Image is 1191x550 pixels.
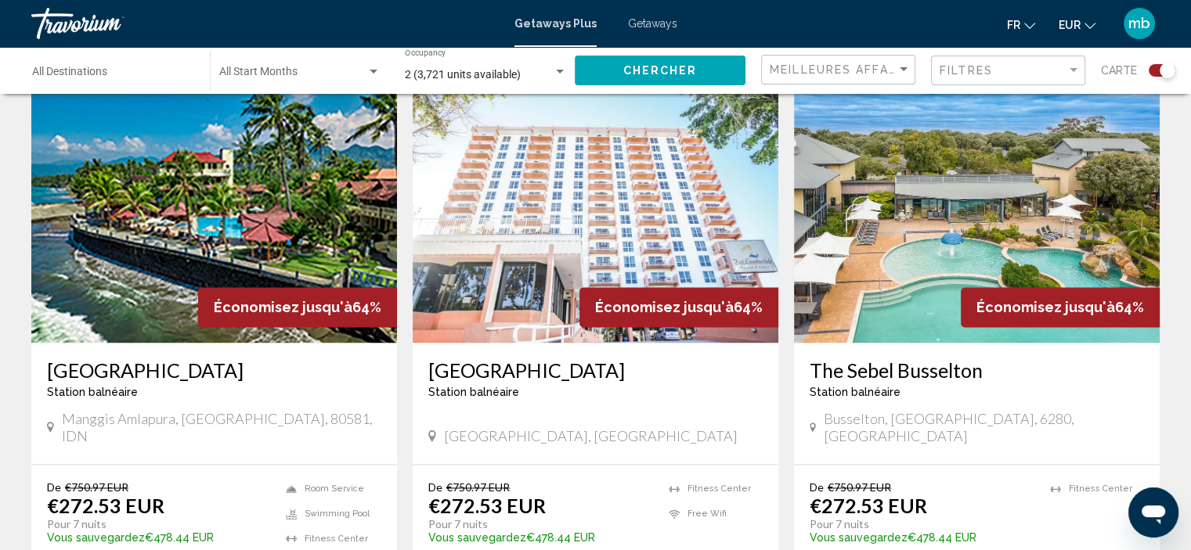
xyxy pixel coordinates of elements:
span: Économisez jusqu'à [595,299,734,315]
span: Swimming Pool [305,509,370,519]
p: €478.44 EUR [47,531,270,544]
span: mb [1128,16,1150,31]
span: De [47,480,61,494]
span: Manggis Amlapura, [GEOGRAPHIC_DATA], 80581, IDN [62,410,381,444]
p: €272.53 EUR [428,494,546,517]
span: Station balnéaire [810,386,900,398]
p: Pour 7 nuits [428,517,653,531]
span: Chercher [623,65,698,77]
span: EUR [1059,19,1081,31]
div: 64% [579,287,778,327]
span: Vous sauvegardez [47,531,145,544]
span: Fitness Center [688,483,751,494]
p: €272.53 EUR [810,494,927,517]
a: Getaways [628,17,677,30]
button: Chercher [575,56,745,84]
span: Station balnéaire [47,386,138,398]
span: Room Service [305,483,364,494]
span: De [428,480,442,494]
span: Free Wifi [688,509,727,519]
a: Travorium [31,8,499,39]
span: Vous sauvegardez [810,531,908,544]
div: 64% [961,287,1160,327]
span: Busselton, [GEOGRAPHIC_DATA], 6280, [GEOGRAPHIC_DATA] [824,410,1144,444]
a: The Sebel Busselton [810,358,1144,382]
p: €478.44 EUR [428,531,653,544]
p: €478.44 EUR [810,531,1034,544]
span: Station balnéaire [428,386,519,398]
span: Meilleures affaires [770,63,918,76]
a: [GEOGRAPHIC_DATA] [47,358,381,382]
mat-select: Sort by [770,63,911,77]
span: 2 (3,721 units available) [405,68,521,81]
p: Pour 7 nuits [810,517,1034,531]
iframe: Bouton de lancement de la fenêtre de messagerie [1128,487,1178,537]
img: ii_bol1.jpg [413,92,778,343]
span: Fitness Center [305,534,368,544]
button: Change currency [1059,13,1095,36]
span: De [810,480,824,494]
button: User Menu [1119,7,1160,40]
img: ii_bpm1.jpg [31,92,397,343]
a: [GEOGRAPHIC_DATA] [428,358,763,382]
span: Filtres [940,64,993,77]
button: Change language [1007,13,1035,36]
span: fr [1007,19,1020,31]
div: 64% [198,287,397,327]
span: Carte [1101,59,1137,81]
p: €272.53 EUR [47,494,164,517]
span: €750.97 EUR [65,480,128,494]
span: Vous sauvegardez [428,531,526,544]
button: Filter [931,55,1085,87]
span: [GEOGRAPHIC_DATA], [GEOGRAPHIC_DATA] [444,427,738,444]
span: Économisez jusqu'à [976,299,1115,315]
span: Fitness Center [1069,483,1132,494]
span: €750.97 EUR [446,480,510,494]
span: €750.97 EUR [828,480,891,494]
span: Économisez jusqu'à [214,299,352,315]
p: Pour 7 nuits [47,517,270,531]
a: Getaways Plus [514,17,597,30]
img: ii_bub1.jpg [794,92,1160,343]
